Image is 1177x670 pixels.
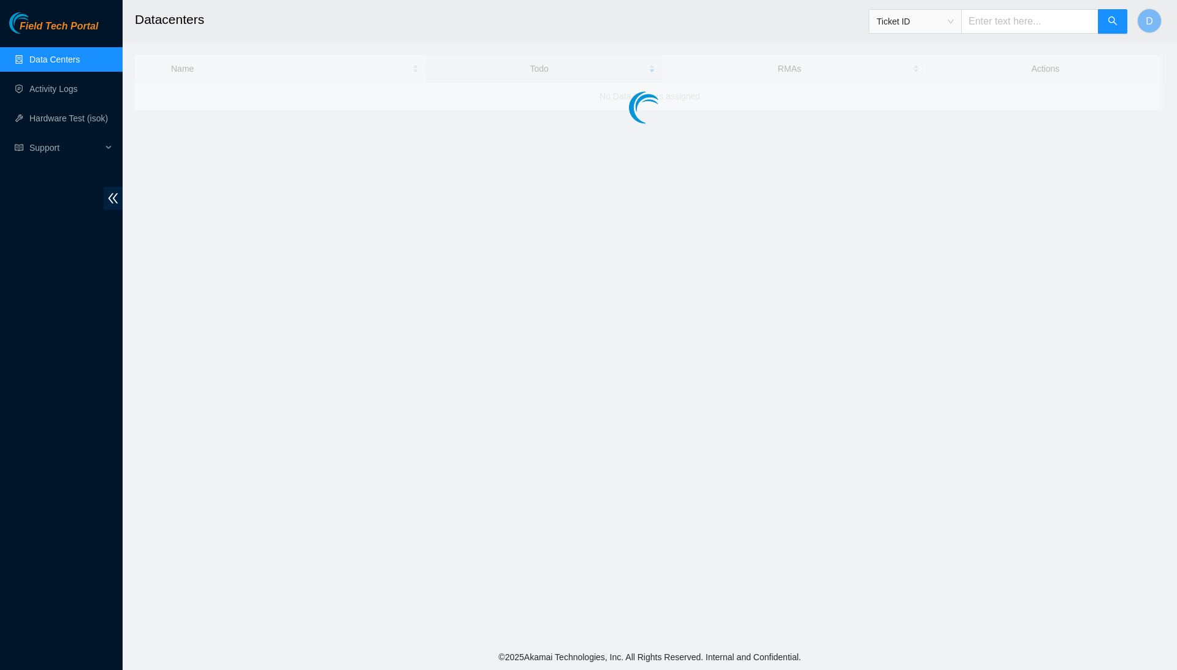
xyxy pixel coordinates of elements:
[9,12,62,34] img: Akamai Technologies
[1108,16,1118,28] span: search
[29,55,80,64] a: Data Centers
[1146,13,1153,29] span: D
[20,21,98,32] span: Field Tech Portal
[877,12,954,31] span: Ticket ID
[29,84,78,94] a: Activity Logs
[15,143,23,152] span: read
[29,135,102,160] span: Support
[1137,9,1162,33] button: D
[961,9,1099,34] input: Enter text here...
[123,644,1177,670] footer: © 2025 Akamai Technologies, Inc. All Rights Reserved. Internal and Confidential.
[104,187,123,210] span: double-left
[1098,9,1127,34] button: search
[29,113,108,123] a: Hardware Test (isok)
[9,22,98,38] a: Akamai TechnologiesField Tech Portal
